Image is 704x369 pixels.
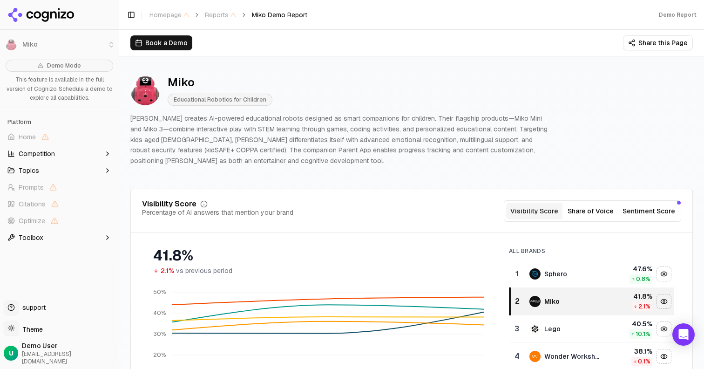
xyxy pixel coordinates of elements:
[610,264,652,273] div: 47.6 %
[529,323,541,335] img: lego
[636,330,650,338] span: 10.1 %
[529,296,541,307] img: miko
[514,296,520,307] div: 2
[252,10,307,20] span: Miko Demo Report
[19,166,39,175] span: Topics
[510,315,674,342] tr: 3legoLego40.5%10.1%Hide lego data
[4,146,115,161] button: Competition
[623,35,693,50] button: Share this Page
[659,11,697,19] div: Demo Report
[130,113,548,166] p: [PERSON_NAME] creates AI-powered educational robots designed as smart companions for children. Th...
[19,325,43,334] span: Theme
[514,351,520,362] div: 4
[161,266,174,275] span: 2.1%
[544,324,561,334] div: Lego
[19,149,55,158] span: Competition
[529,268,541,280] img: sphero
[19,199,46,209] span: Citations
[149,10,307,20] nav: breadcrumb
[19,183,44,192] span: Prompts
[638,303,650,310] span: 2.1 %
[672,323,695,346] div: Open Intercom Messenger
[153,351,166,359] tspan: 20%
[154,330,166,338] tspan: 30%
[514,323,520,335] div: 3
[619,203,679,219] button: Sentiment Score
[562,203,619,219] button: Share of Voice
[610,319,652,328] div: 40.5 %
[176,266,232,275] span: vs previous period
[657,266,671,281] button: Hide sphero data
[153,247,490,264] div: 41.8%
[638,358,650,365] span: 0.1 %
[510,260,674,288] tr: 1spheroSphero47.6%0.8%Hide sphero data
[19,216,45,225] span: Optimize
[168,75,272,90] div: Miko
[514,268,520,280] div: 1
[149,10,189,20] span: Homepage
[19,303,46,312] span: support
[142,200,196,208] div: Visibility Score
[6,75,113,103] p: This feature is available in the full version of Cognizo. Schedule a demo to explore all capabili...
[19,132,36,142] span: Home
[153,288,166,296] tspan: 50%
[657,294,671,309] button: Hide miko data
[9,348,14,358] span: U
[47,62,81,69] span: Demo Mode
[205,10,236,20] span: Reports
[22,350,115,365] span: [EMAIL_ADDRESS][DOMAIN_NAME]
[610,292,652,301] div: 41.8 %
[544,352,603,361] div: Wonder Workshop
[142,208,293,217] div: Percentage of AI answers that mention your brand
[610,347,652,356] div: 38.1 %
[4,163,115,178] button: Topics
[4,230,115,245] button: Toolbox
[130,35,192,50] button: Book a Demo
[130,75,160,105] img: Miko
[636,275,650,283] span: 0.8 %
[657,321,671,336] button: Hide lego data
[19,233,43,242] span: Toolbox
[168,94,272,106] span: Educational Robotics for Children
[153,309,166,317] tspan: 40%
[510,287,674,315] tr: 2mikoMiko41.8%2.1%Hide miko data
[506,203,562,219] button: Visibility Score
[657,349,671,364] button: Hide wonder workshop data
[22,341,115,350] span: Demo User
[544,297,560,306] div: Miko
[544,269,567,279] div: Sphero
[4,115,115,130] div: Platform
[509,247,674,255] div: All Brands
[529,351,541,362] img: wonder workshop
